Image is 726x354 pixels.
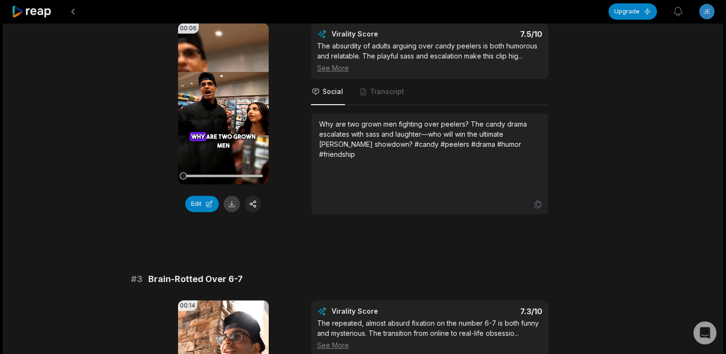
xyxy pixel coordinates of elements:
[185,196,219,212] button: Edit
[439,307,542,316] div: 7.3 /10
[178,23,269,184] video: Your browser does not support mp4 format.
[317,63,542,73] div: See More
[439,29,542,39] div: 7.5 /10
[608,3,657,20] button: Upgrade
[332,307,435,316] div: Virality Score
[131,272,143,286] span: # 3
[319,119,540,159] div: Why are two grown men fighting over peelers? The candy drama escalates with sass and laughter—who...
[317,318,542,350] div: The repeated, almost absurd fixation on the number 6-7 is both funny and mysterious. The transiti...
[317,340,542,350] div: See More
[322,87,343,96] span: Social
[693,321,716,344] div: Open Intercom Messenger
[311,79,548,105] nav: Tabs
[332,29,435,39] div: Virality Score
[317,41,542,73] div: The absurdity of adults arguing over candy peelers is both humorous and relatable. The playful sa...
[370,87,404,96] span: Transcript
[148,272,243,286] span: Brain-Rotted Over 6-7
